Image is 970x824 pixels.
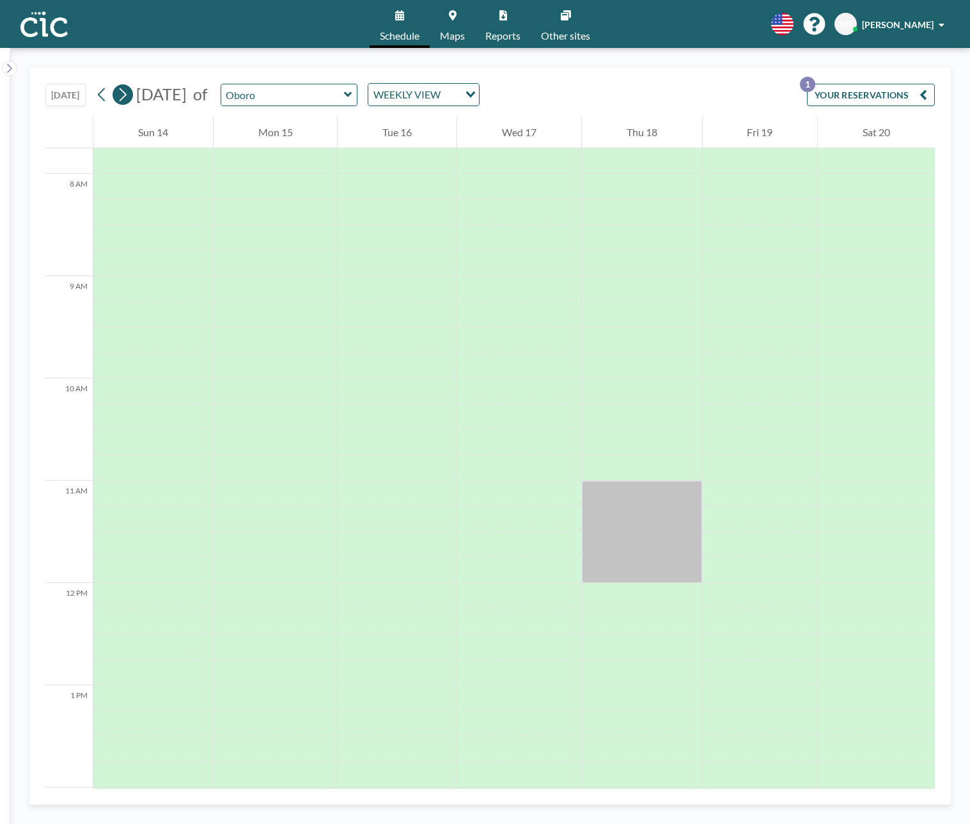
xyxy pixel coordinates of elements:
[45,583,93,685] div: 12 PM
[703,116,818,148] div: Fri 19
[45,84,86,106] button: [DATE]
[818,116,935,148] div: Sat 20
[136,84,187,104] span: [DATE]
[45,378,93,481] div: 10 AM
[380,31,419,41] span: Schedule
[368,84,479,105] div: Search for option
[457,116,581,148] div: Wed 17
[371,86,443,103] span: WEEKLY VIEW
[45,174,93,276] div: 8 AM
[582,116,702,148] div: Thu 18
[800,77,815,92] p: 1
[93,116,213,148] div: Sun 14
[807,84,935,106] button: YOUR RESERVATIONS1
[862,19,934,30] span: [PERSON_NAME]
[193,84,207,104] span: of
[840,19,852,30] span: NS
[338,116,457,148] div: Tue 16
[541,31,590,41] span: Other sites
[444,86,458,103] input: Search for option
[221,84,344,105] input: Oboro
[45,276,93,378] div: 9 AM
[485,31,520,41] span: Reports
[45,685,93,788] div: 1 PM
[45,481,93,583] div: 11 AM
[440,31,465,41] span: Maps
[20,12,68,37] img: organization-logo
